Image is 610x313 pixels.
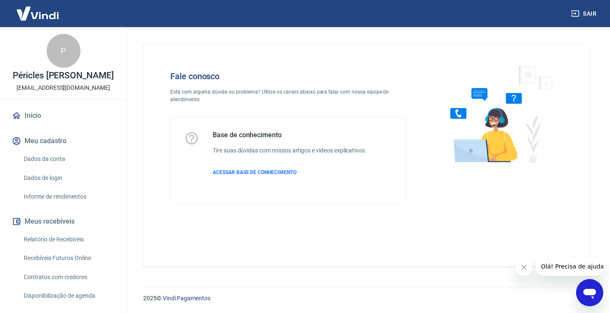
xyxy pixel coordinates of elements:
[13,71,114,80] p: Péricles [PERSON_NAME]
[17,83,110,92] p: [EMAIL_ADDRESS][DOMAIN_NAME]
[433,58,562,171] img: Fale conosco
[213,169,297,175] span: ACESSAR BASE DE CONHECIMENTO
[536,257,603,276] iframe: Mensagem da empresa
[163,295,211,302] a: Vindi Pagamentos
[213,169,366,176] a: ACESSAR BASE DE CONHECIMENTO
[10,0,65,26] img: Vindi
[569,6,600,22] button: Sair
[10,132,116,150] button: Meu cadastro
[20,287,116,305] a: Disponibilização de agenda
[20,231,116,248] a: Relatório de Recebíveis
[20,188,116,205] a: Informe de rendimentos
[47,34,80,68] div: P
[170,71,406,81] h4: Fale conosco
[10,212,116,231] button: Meus recebíveis
[20,249,116,267] a: Recebíveis Futuros Online
[10,106,116,125] a: Início
[143,294,590,303] p: 2025 ©
[20,169,116,187] a: Dados de login
[20,150,116,168] a: Dados da conta
[576,279,603,306] iframe: Botão para abrir a janela de mensagens
[20,269,116,286] a: Contratos com credores
[5,6,71,13] span: Olá! Precisa de ajuda?
[170,88,406,103] p: Está com alguma dúvida ou problema? Utilize os canais abaixo para falar com nossa equipe de atend...
[516,259,532,276] iframe: Fechar mensagem
[213,131,366,139] h5: Base de conhecimento
[213,146,366,155] h6: Tire suas dúvidas com nossos artigos e vídeos explicativos.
